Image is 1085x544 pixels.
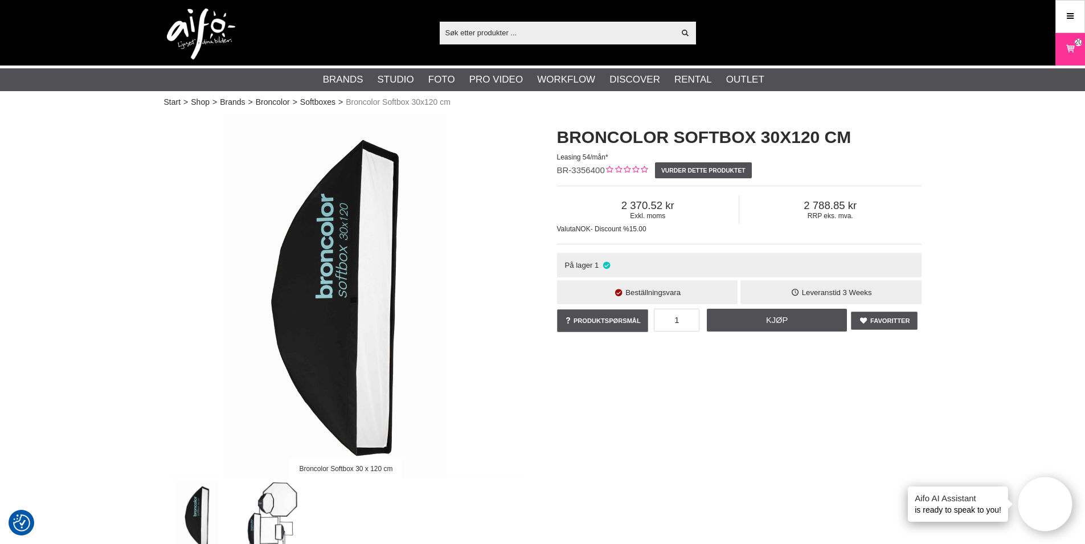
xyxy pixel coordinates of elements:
span: På lager [564,261,592,269]
span: BR-3356400 [557,165,605,175]
a: Favoritter [851,312,918,330]
a: Foto [428,72,455,87]
span: - Discount % [591,225,629,233]
span: 3 Weeks [842,288,871,297]
span: 2 788.85 [739,199,922,212]
span: > [212,96,217,108]
img: Broncolor Softbox 30 x 120 cm [164,114,529,478]
span: > [293,96,297,108]
span: 15.00 [629,225,646,233]
span: RRP eks. mva. [739,212,922,220]
input: Søk etter produkter ... [440,24,675,41]
h1: Broncolor Softbox 30x120 cm [557,125,922,149]
span: NOK [576,225,591,233]
a: Rental [674,72,712,87]
a: Brands [220,96,245,108]
span: Leveranstid [802,288,841,297]
div: is ready to speak to you! [908,486,1008,522]
div: Broncolor Softbox 30 x 120 cm [290,459,402,478]
a: Vurder dette produktet [655,162,752,178]
a: Workflow [537,72,595,87]
span: 20 [1075,37,1082,47]
a: Discover [609,72,660,87]
a: Produktspørsmål [557,309,649,332]
span: Leasing 54/mån* [557,153,608,161]
div: Kundevurdering: 0 [605,165,648,177]
a: Softboxes [300,96,335,108]
span: Broncolor Softbox 30x120 cm [346,96,451,108]
a: Studio [378,72,414,87]
span: Exkl. moms [557,212,739,220]
a: Kjøp [707,309,847,332]
h4: Aifo AI Assistant [915,492,1001,504]
span: 1 [595,261,599,269]
span: > [183,96,188,108]
img: Revisit consent button [13,514,30,531]
span: > [338,96,343,108]
span: Beställningsvara [625,288,681,297]
a: Pro Video [469,72,523,87]
img: logo.png [167,9,235,60]
a: Brands [323,72,363,87]
a: 20 [1056,36,1084,63]
i: På lager [601,261,611,269]
a: Broncolor [256,96,290,108]
span: Valuta [557,225,576,233]
button: Samtykkepreferanser [13,513,30,533]
span: 2 370.52 [557,199,739,212]
a: Start [164,96,181,108]
a: Outlet [726,72,764,87]
span: > [248,96,253,108]
a: Shop [191,96,210,108]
